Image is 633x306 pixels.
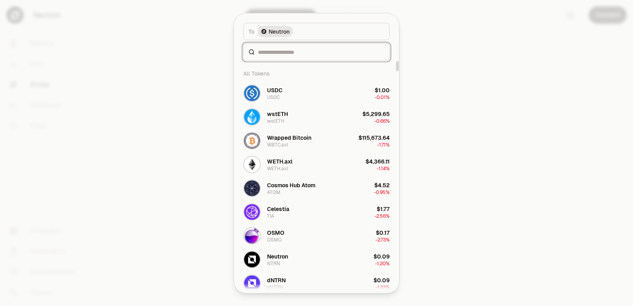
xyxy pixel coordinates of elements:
[374,189,390,195] span: -0.95%
[244,180,260,196] img: ATOM Logo
[267,165,288,171] div: WETH.axl
[377,205,390,213] div: $1.77
[267,118,284,124] div: wstETH
[244,204,260,220] img: TIA Logo
[375,260,390,266] span: -1.20%
[267,141,288,148] div: WBTC.axl
[362,110,390,118] div: $5,299.65
[267,236,282,243] div: OSMO
[239,247,394,271] button: NTRN LogoNeutronNTRN$0.09-1.20%
[239,129,394,152] button: WBTC.axl LogoWrapped BitcoinWBTC.axl$115,673.64-1.71%
[244,156,260,172] img: WETH.axl Logo
[244,133,260,148] img: WBTC.axl Logo
[244,251,260,267] img: NTRN Logo
[239,271,394,295] button: dNTRN LogodNTRNdNTRN$0.09-1.22%
[376,228,390,236] div: $0.17
[375,94,390,100] span: -0.01%
[374,118,390,124] span: -0.66%
[244,109,260,125] img: wstETH Logo
[244,85,260,101] img: USDC Logo
[267,181,315,189] div: Cosmos Hub Atom
[239,152,394,176] button: WETH.axl LogoWETH.axlWETH.axl$4,366.11-1.14%
[358,133,390,141] div: $115,673.64
[373,252,390,260] div: $0.09
[377,141,390,148] span: -1.71%
[267,157,292,165] div: WETH.axl
[267,284,283,290] div: dNTRN
[267,133,311,141] div: Wrapped Bitcoin
[373,276,390,284] div: $0.09
[267,228,284,236] div: OSMO
[239,65,394,81] div: All Tokens
[267,260,280,266] div: NTRN
[267,252,288,260] div: Neutron
[244,275,260,291] img: dNTRN Logo
[375,236,390,243] span: -2.73%
[239,105,394,129] button: wstETH LogowstETHwstETH$5,299.65-0.66%
[269,27,290,35] span: Neutron
[243,23,390,40] button: ToNeutron LogoNeutron
[374,181,390,189] div: $4.52
[239,200,394,224] button: TIA LogoCelestiaTIA$1.77-2.56%
[239,176,394,200] button: ATOM LogoCosmos Hub AtomATOM$4.52-0.95%
[267,189,280,195] div: ATOM
[366,157,390,165] div: $4,366.11
[239,81,394,105] button: USDC LogoUSDCUSDC$1.00-0.01%
[239,224,394,247] button: OSMO LogoOSMOOSMO$0.17-2.73%
[267,94,280,100] div: USDC
[375,86,390,94] div: $1.00
[244,228,260,243] img: OSMO Logo
[377,165,390,171] span: -1.14%
[267,205,289,213] div: Celestia
[374,213,390,219] span: -2.56%
[261,28,267,34] img: Neutron Logo
[267,276,286,284] div: dNTRN
[267,86,282,94] div: USDC
[267,213,274,219] div: TIA
[248,27,254,35] span: To
[267,110,288,118] div: wstETH
[375,284,390,290] span: -1.22%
